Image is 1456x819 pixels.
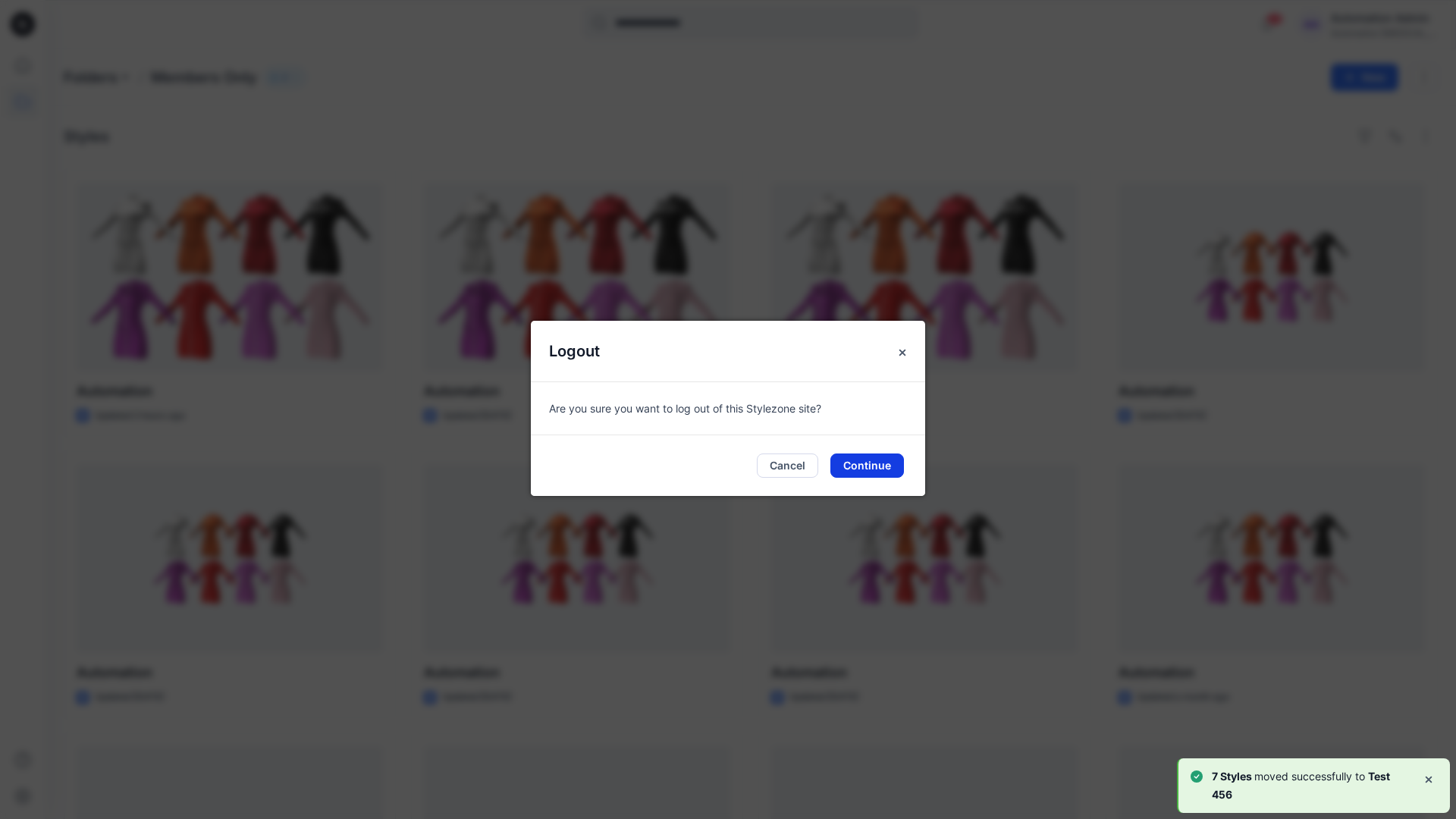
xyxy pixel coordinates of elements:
button: Continue [830,453,904,478]
h5: Logout [531,321,618,381]
p: moved successfully to [1212,767,1410,804]
button: Cancel [757,453,818,478]
p: Are you sure you want to log out of this Stylezone site? [549,400,907,416]
div: Notifications-bottom-right [1171,752,1456,819]
button: Close [889,339,916,366]
b: 7 Styles [1212,770,1254,783]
